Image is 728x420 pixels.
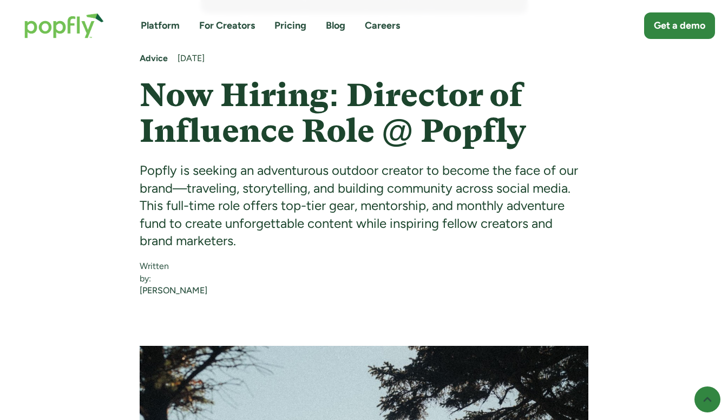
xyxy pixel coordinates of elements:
h1: Now Hiring: Director of Influence Role @ Popfly [140,77,588,149]
div: [DATE] [178,52,588,64]
a: For Creators [199,19,255,32]
a: Advice [140,52,168,64]
a: Pricing [274,19,306,32]
a: Platform [141,19,180,32]
a: [PERSON_NAME] [140,285,207,297]
div: Get a demo [654,19,705,32]
a: Get a demo [644,12,715,39]
a: Careers [365,19,400,32]
a: home [14,2,115,49]
div: Written by: [140,260,207,285]
a: Blog [326,19,345,32]
strong: Advice [140,53,168,63]
div: Popfly is seeking an adventurous outdoor creator to become the face of our brand—traveling, story... [140,162,588,250]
